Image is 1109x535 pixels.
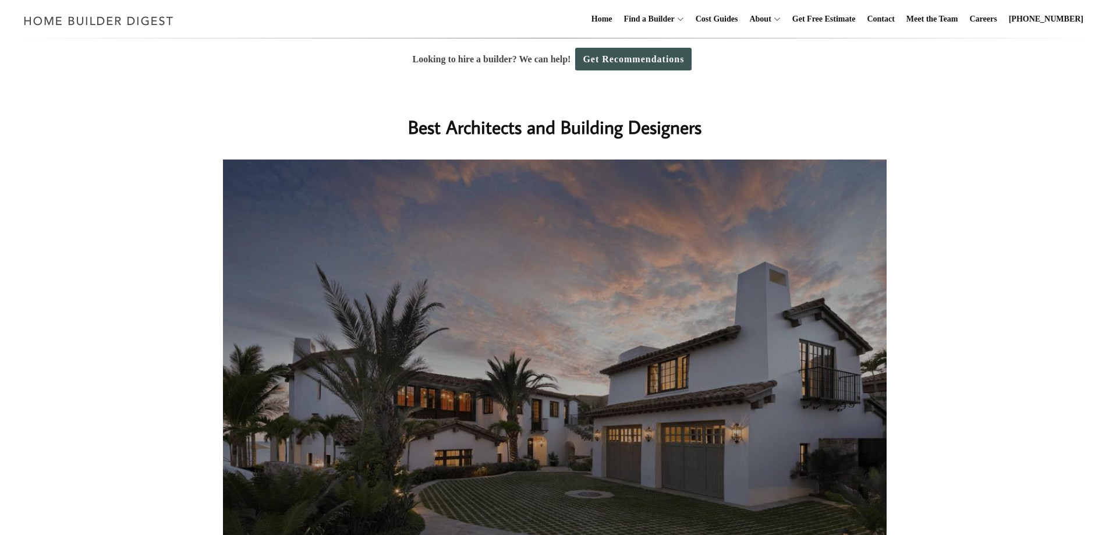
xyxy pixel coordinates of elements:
[862,1,899,38] a: Contact
[323,113,787,141] h1: Best Architects and Building Designers
[745,1,771,38] a: About
[1004,1,1088,38] a: [PHONE_NUMBER]
[19,9,179,32] img: Home Builder Digest
[587,1,617,38] a: Home
[691,1,743,38] a: Cost Guides
[788,1,860,38] a: Get Free Estimate
[575,48,692,70] a: Get Recommendations
[965,1,1002,38] a: Careers
[619,1,675,38] a: Find a Builder
[902,1,963,38] a: Meet the Team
